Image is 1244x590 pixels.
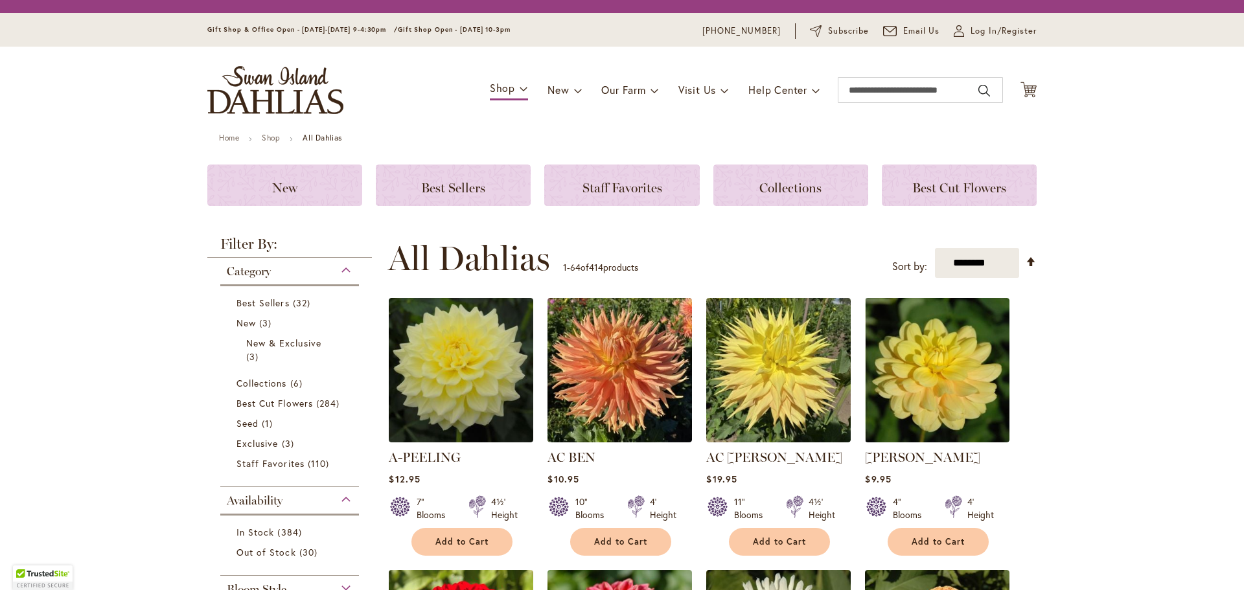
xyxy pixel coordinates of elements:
[678,83,716,96] span: Visit Us
[491,495,518,521] div: 4½' Height
[748,83,807,96] span: Help Center
[547,298,692,442] img: AC BEN
[706,473,737,485] span: $19.95
[236,526,274,538] span: In Stock
[388,239,550,278] span: All Dahlias
[706,298,851,442] img: AC Jeri
[547,449,595,465] a: AC BEN
[303,133,342,142] strong: All Dahlias
[547,83,569,96] span: New
[547,433,692,445] a: AC BEN
[207,25,398,34] span: Gift Shop & Office Open - [DATE]-[DATE] 9-4:30pm /
[236,376,346,390] a: Collections
[971,25,1037,38] span: Log In/Register
[828,25,869,38] span: Subscribe
[236,437,278,449] span: Exclusive
[883,25,940,38] a: Email Us
[282,437,297,450] span: 3
[594,536,647,547] span: Add to Cart
[259,316,275,330] span: 3
[865,433,1009,445] a: AHOY MATEY
[702,25,781,38] a: [PHONE_NUMBER]
[967,495,994,521] div: 4' Height
[207,237,372,258] strong: Filter By:
[865,449,980,465] a: [PERSON_NAME]
[903,25,940,38] span: Email Us
[892,255,927,278] label: Sort by:
[227,494,282,508] span: Availability
[563,257,638,278] p: - of products
[272,180,297,196] span: New
[262,133,280,142] a: Shop
[490,81,515,95] span: Shop
[713,165,868,206] a: Collections
[570,261,581,273] span: 64
[575,495,612,521] div: 10" Blooms
[389,449,461,465] a: A-PEELING
[570,528,671,556] button: Add to Cart
[810,25,869,38] a: Subscribe
[954,25,1037,38] a: Log In/Register
[290,376,306,390] span: 6
[417,495,453,521] div: 7" Blooms
[10,544,46,580] iframe: Launch Accessibility Center
[236,546,296,558] span: Out of Stock
[227,264,271,278] span: Category
[308,457,332,470] span: 110
[759,180,822,196] span: Collections
[601,83,645,96] span: Our Farm
[547,473,579,485] span: $10.95
[299,545,321,559] span: 30
[398,25,511,34] span: Gift Shop Open - [DATE] 10-3pm
[563,261,567,273] span: 1
[888,528,989,556] button: Add to Cart
[236,397,313,409] span: Best Cut Flowers
[589,261,603,273] span: 414
[236,417,259,429] span: Seed
[734,495,770,521] div: 11" Blooms
[293,296,314,310] span: 32
[219,133,239,142] a: Home
[912,536,965,547] span: Add to Cart
[421,180,485,196] span: Best Sellers
[411,528,513,556] button: Add to Cart
[376,165,531,206] a: Best Sellers
[893,495,929,521] div: 4" Blooms
[236,396,346,410] a: Best Cut Flowers
[650,495,676,521] div: 4' Height
[236,377,287,389] span: Collections
[706,433,851,445] a: AC Jeri
[236,317,256,329] span: New
[389,433,533,445] a: A-Peeling
[207,165,362,206] a: New
[236,416,346,430] a: Seed
[262,416,276,430] span: 1
[389,298,533,442] img: A-Peeling
[809,495,835,521] div: 4½' Height
[544,165,699,206] a: Staff Favorites
[912,180,1006,196] span: Best Cut Flowers
[865,298,1009,442] img: AHOY MATEY
[277,525,305,539] span: 384
[236,545,346,559] a: Out of Stock 30
[882,165,1037,206] a: Best Cut Flowers
[246,336,336,363] a: New &amp; Exclusive
[246,337,321,349] span: New & Exclusive
[246,350,262,363] span: 3
[316,396,343,410] span: 284
[207,66,343,114] a: store logo
[236,437,346,450] a: Exclusive
[753,536,806,547] span: Add to Cart
[236,457,346,470] a: Staff Favorites
[435,536,489,547] span: Add to Cart
[236,316,346,330] a: New
[236,525,346,539] a: In Stock 384
[582,180,662,196] span: Staff Favorites
[236,297,290,309] span: Best Sellers
[729,528,830,556] button: Add to Cart
[236,457,305,470] span: Staff Favorites
[865,473,891,485] span: $9.95
[389,473,420,485] span: $12.95
[706,449,842,465] a: AC [PERSON_NAME]
[236,296,346,310] a: Best Sellers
